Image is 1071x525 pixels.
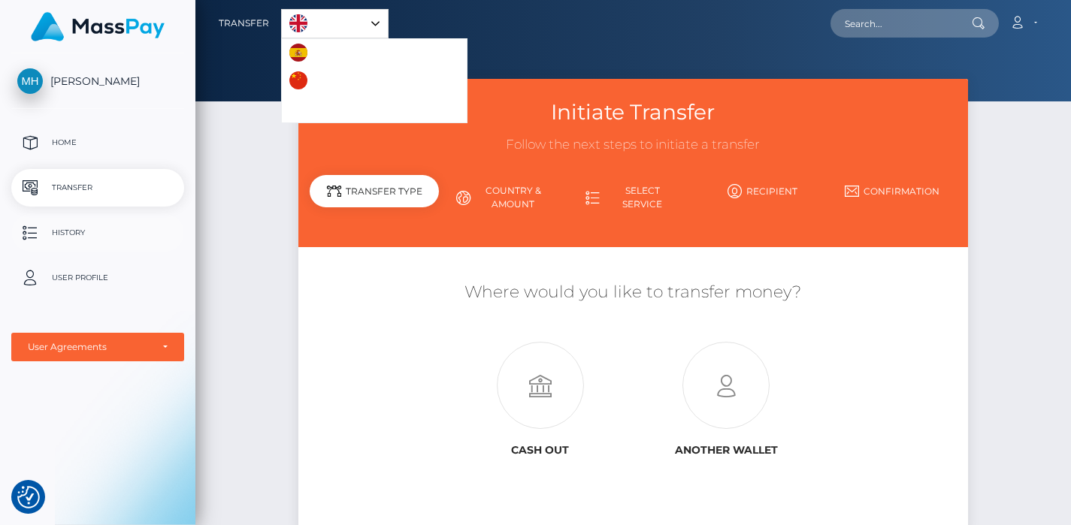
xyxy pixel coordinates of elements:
[568,178,697,217] a: Select Service
[11,214,184,252] a: History
[310,281,957,304] h5: Where would you like to transfer money?
[17,486,40,508] button: Consent Preferences
[282,95,467,122] a: Português ([GEOGRAPHIC_DATA])
[644,444,807,457] h6: Another wallet
[310,178,439,217] a: Transfer Type
[281,9,389,38] aside: Language selected: English
[11,259,184,297] a: User Profile
[282,10,388,38] a: English
[31,12,165,41] img: MassPay
[282,67,374,95] a: 中文 (简体)
[827,178,957,204] a: Confirmation
[282,39,366,67] a: Español
[17,267,178,289] p: User Profile
[17,222,178,244] p: History
[28,341,151,353] div: User Agreements
[17,177,178,199] p: Transfer
[11,124,184,161] a: Home
[281,38,467,123] ul: Language list
[17,486,40,508] img: Revisit consent button
[439,178,568,217] a: Country & Amount
[458,444,622,457] h6: Cash out
[310,175,439,207] div: Transfer Type
[281,9,389,38] div: Language
[698,178,827,204] a: Recipient
[830,9,972,38] input: Search...
[11,74,184,88] span: [PERSON_NAME]
[310,136,957,154] h3: Follow the next steps to initiate a transfer
[310,98,957,127] h3: Initiate Transfer
[11,333,184,361] button: User Agreements
[219,8,269,39] a: Transfer
[11,169,184,207] a: Transfer
[17,131,178,154] p: Home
